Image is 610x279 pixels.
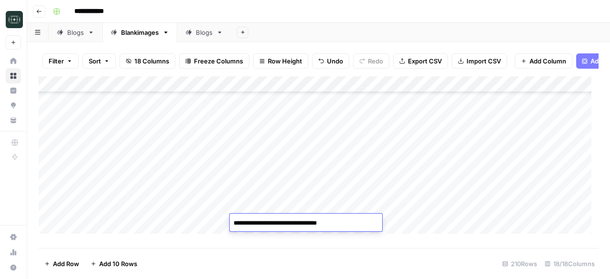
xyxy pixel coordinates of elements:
button: Redo [353,53,389,69]
button: Import CSV [452,53,507,69]
button: Undo [312,53,349,69]
button: 18 Columns [120,53,175,69]
a: Settings [6,229,21,245]
span: Export CSV [408,56,442,66]
button: Freeze Columns [179,53,249,69]
button: Add Row [39,256,85,271]
span: Add Row [53,259,79,269]
span: Redo [368,56,383,66]
a: Blogs [49,23,102,42]
button: Add 10 Rows [85,256,143,271]
a: Blankimages [102,23,177,42]
span: Freeze Columns [194,56,243,66]
span: Undo [327,56,343,66]
img: Catalyst Logo [6,11,23,28]
span: Filter [49,56,64,66]
div: 210 Rows [498,256,541,271]
a: Blogs [177,23,231,42]
span: Import CSV [467,56,501,66]
button: Workspace: Catalyst [6,8,21,31]
button: Add Column [515,53,572,69]
a: Usage [6,245,21,260]
a: Insights [6,83,21,98]
a: Home [6,53,21,69]
span: Add Column [529,56,566,66]
div: Blogs [196,28,213,37]
span: 18 Columns [134,56,169,66]
button: Sort [82,53,116,69]
div: 18/18 Columns [541,256,599,271]
span: Row Height [268,56,302,66]
span: Add 10 Rows [99,259,137,269]
span: Sort [89,56,101,66]
button: Filter [42,53,79,69]
div: Blankimages [121,28,159,37]
button: Help + Support [6,260,21,275]
a: Opportunities [6,98,21,113]
div: Blogs [67,28,84,37]
button: Row Height [253,53,308,69]
button: Export CSV [393,53,448,69]
a: Your Data [6,113,21,128]
a: Browse [6,68,21,83]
